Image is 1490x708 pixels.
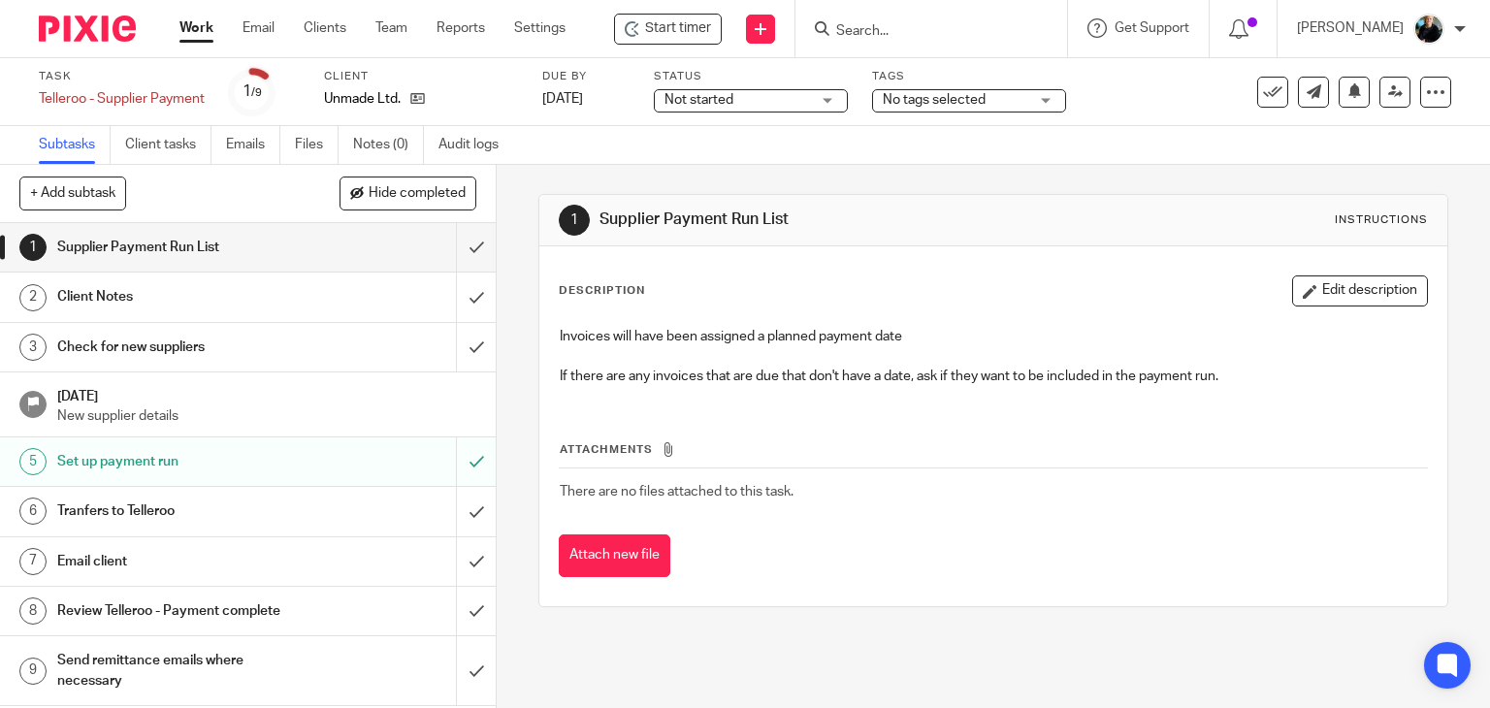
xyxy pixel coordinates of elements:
[19,548,47,575] div: 7
[375,18,407,38] a: Team
[57,646,310,695] h1: Send remittance emails where necessary
[19,177,126,209] button: + Add subtask
[438,126,513,164] a: Audit logs
[883,93,986,107] span: No tags selected
[1292,275,1428,306] button: Edit description
[19,498,47,525] div: 6
[542,69,630,84] label: Due by
[19,334,47,361] div: 3
[57,547,310,576] h1: Email client
[57,233,310,262] h1: Supplier Payment Run List
[19,234,47,261] div: 1
[560,444,653,455] span: Attachments
[57,282,310,311] h1: Client Notes
[514,18,566,38] a: Settings
[57,596,310,626] h1: Review Telleroo - Payment complete
[19,658,47,685] div: 9
[39,69,205,84] label: Task
[437,18,485,38] a: Reports
[654,69,848,84] label: Status
[1335,212,1428,228] div: Instructions
[834,23,1009,41] input: Search
[243,18,275,38] a: Email
[295,126,339,164] a: Files
[243,80,262,103] div: 1
[39,16,136,42] img: Pixie
[1413,14,1444,45] img: nicky-partington.jpg
[57,333,310,362] h1: Check for new suppliers
[560,367,1428,386] p: If there are any invoices that are due that don't have a date, ask if they want to be included in...
[57,406,476,426] p: New supplier details
[304,18,346,38] a: Clients
[226,126,280,164] a: Emails
[559,534,670,578] button: Attach new file
[324,89,401,109] p: Unmade Ltd.
[340,177,476,209] button: Hide completed
[19,284,47,311] div: 2
[57,497,310,526] h1: Tranfers to Telleroo
[19,597,47,625] div: 8
[1115,21,1189,35] span: Get Support
[664,93,733,107] span: Not started
[57,382,476,406] h1: [DATE]
[369,186,466,202] span: Hide completed
[542,92,583,106] span: [DATE]
[1297,18,1404,38] p: [PERSON_NAME]
[179,18,213,38] a: Work
[559,283,645,299] p: Description
[125,126,211,164] a: Client tasks
[57,447,310,476] h1: Set up payment run
[560,327,1428,346] p: Invoices will have been assigned a planned payment date
[19,448,47,475] div: 5
[39,126,111,164] a: Subtasks
[614,14,722,45] div: Unmade Ltd. - Telleroo - Supplier Payment
[872,69,1066,84] label: Tags
[39,89,205,109] div: Telleroo - Supplier Payment
[324,69,518,84] label: Client
[560,485,794,499] span: There are no files attached to this task.
[599,209,1034,230] h1: Supplier Payment Run List
[645,18,711,39] span: Start timer
[251,87,262,98] small: /9
[353,126,424,164] a: Notes (0)
[559,205,590,236] div: 1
